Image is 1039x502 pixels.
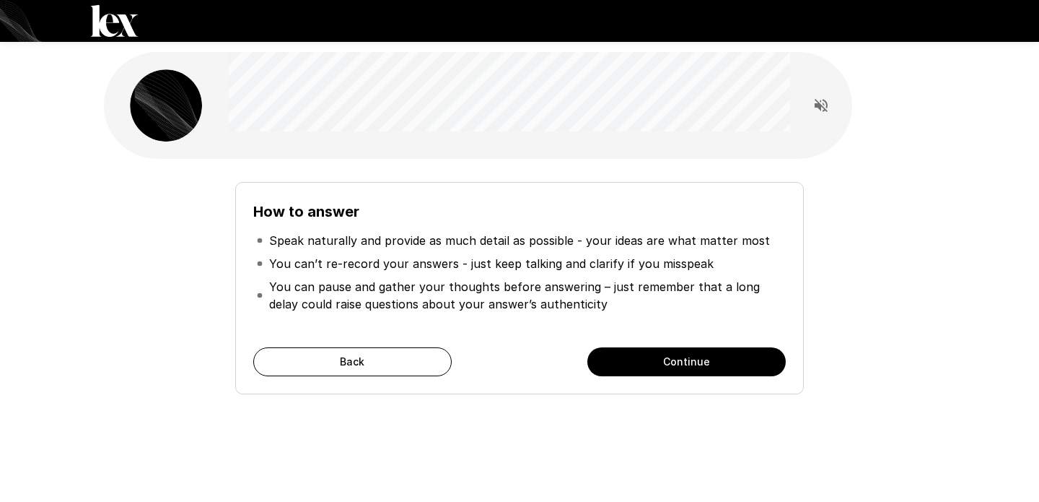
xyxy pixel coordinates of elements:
[269,232,770,249] p: Speak naturally and provide as much detail as possible - your ideas are what matter most
[269,255,714,272] p: You can’t re-record your answers - just keep talking and clarify if you misspeak
[807,91,836,120] button: Read questions aloud
[587,347,786,376] button: Continue
[253,203,359,220] b: How to answer
[269,278,783,313] p: You can pause and gather your thoughts before answering – just remember that a long delay could r...
[253,347,452,376] button: Back
[130,69,202,142] img: lex_avatar2.png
